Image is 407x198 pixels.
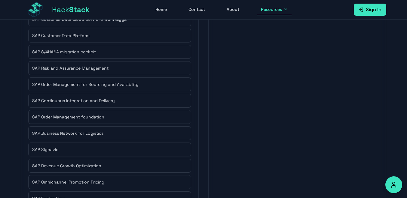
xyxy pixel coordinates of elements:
a: Sign In [354,4,386,16]
span: Hack [52,5,90,14]
span: SAP Customer Data Platform [32,33,90,39]
span: SAP Order Management foundation [32,114,104,120]
span: Resources [261,6,282,12]
span: SAP Order Management for Sourcing and Availability [32,81,139,87]
button: Resources [257,4,292,15]
span: Sign In [366,6,381,13]
span: SAP Omnichannel Promotion Pricing [32,179,104,185]
span: SAP Business Network for Logistics [32,130,103,136]
span: SAP S/4HANA migration cockpit [32,49,96,55]
span: Stack [69,5,90,14]
span: SAP Revenue Growth Optimization [32,163,101,169]
span: SAP Risk and Assurance Management [32,65,109,71]
button: Accessibility Options [385,176,402,193]
a: About [223,4,243,15]
a: Contact [185,4,209,15]
span: SAP Continuous Integration and Delivery [32,98,115,104]
a: Home [152,4,170,15]
span: SAP Signavio [32,146,59,152]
